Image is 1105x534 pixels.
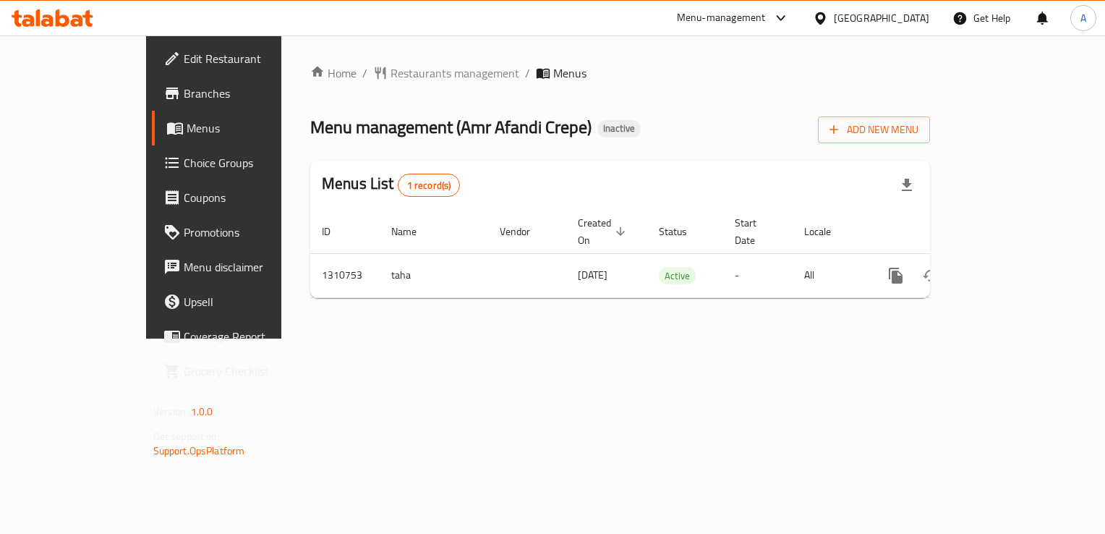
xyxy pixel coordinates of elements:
h2: Menus List [322,173,460,197]
span: 1 record(s) [398,179,460,192]
span: Coupons [184,189,319,206]
a: Grocery Checklist [152,354,330,389]
span: ID [322,223,349,240]
span: Add New Menu [829,121,918,139]
span: Version: [153,402,189,421]
div: Menu-management [677,9,766,27]
span: Menu management ( Amr Afandi Crepe ) [310,111,592,143]
div: Export file [889,168,924,203]
a: Menus [152,111,330,145]
span: Active [659,268,696,284]
nav: breadcrumb [310,64,930,82]
span: Coverage Report [184,328,319,345]
a: Upsell [152,284,330,319]
span: Get support on: [153,427,220,446]
span: Inactive [597,122,641,135]
button: Change Status [913,258,948,293]
div: Inactive [597,120,641,137]
button: more [879,258,913,293]
a: Restaurants management [373,64,519,82]
a: Choice Groups [152,145,330,180]
a: Coupons [152,180,330,215]
td: - [723,253,793,297]
td: 1310753 [310,253,380,297]
span: Edit Restaurant [184,50,319,67]
a: Branches [152,76,330,111]
span: [DATE] [578,266,607,284]
div: Total records count [398,174,461,197]
a: Menu disclaimer [152,250,330,284]
td: All [793,253,867,297]
td: taha [380,253,488,297]
span: Name [391,223,435,240]
div: Active [659,267,696,284]
span: Created On [578,214,630,249]
li: / [362,64,367,82]
span: Menus [187,119,319,137]
span: Choice Groups [184,154,319,171]
span: Locale [804,223,850,240]
button: Add New Menu [818,116,930,143]
span: 1.0.0 [191,402,213,421]
span: Promotions [184,224,319,241]
span: Status [659,223,706,240]
table: enhanced table [310,210,1029,298]
span: Grocery Checklist [184,363,319,380]
a: Edit Restaurant [152,41,330,76]
span: Branches [184,85,319,102]
a: Promotions [152,215,330,250]
span: Start Date [735,214,775,249]
a: Home [310,64,357,82]
span: Menu disclaimer [184,258,319,276]
span: Restaurants management [391,64,519,82]
div: [GEOGRAPHIC_DATA] [834,10,929,26]
a: Coverage Report [152,319,330,354]
span: Vendor [500,223,549,240]
li: / [525,64,530,82]
a: Support.OpsPlatform [153,441,245,460]
th: Actions [867,210,1029,254]
span: A [1080,10,1086,26]
span: Menus [553,64,586,82]
span: Upsell [184,293,319,310]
